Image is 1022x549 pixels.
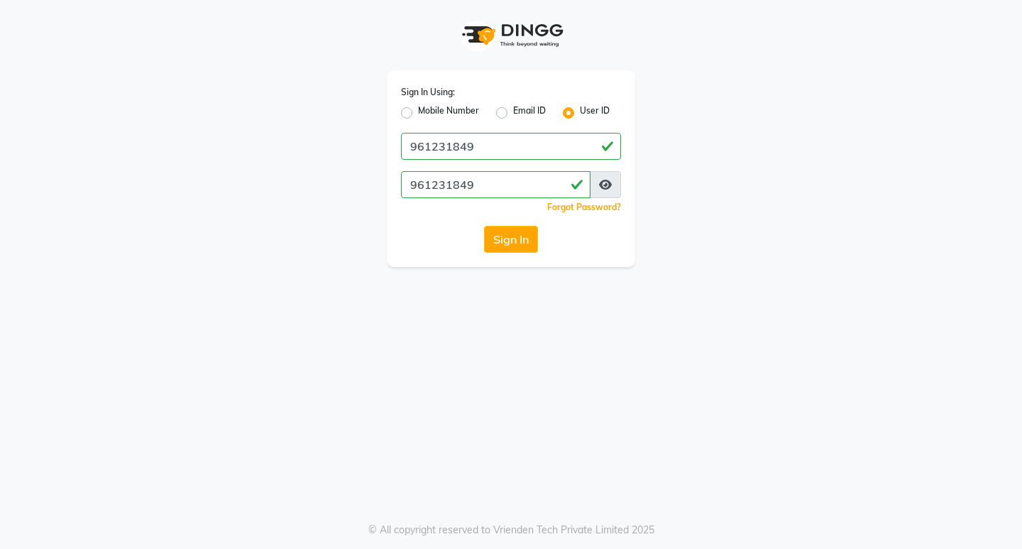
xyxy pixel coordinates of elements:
[580,104,610,121] label: User ID
[513,104,546,121] label: Email ID
[401,86,455,99] label: Sign In Using:
[418,104,479,121] label: Mobile Number
[547,202,621,212] a: Forgot Password?
[484,226,538,253] button: Sign In
[401,133,621,160] input: Username
[401,171,590,198] input: Username
[454,14,568,56] img: logo1.svg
